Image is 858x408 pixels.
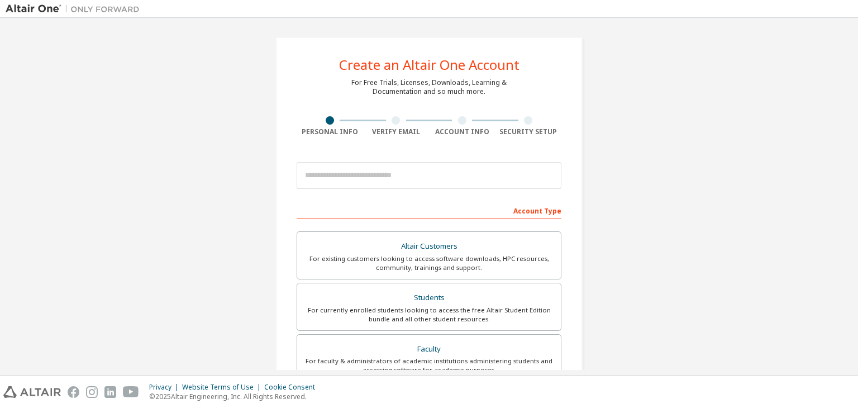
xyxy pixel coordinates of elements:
div: Create an Altair One Account [339,58,519,72]
img: altair_logo.svg [3,386,61,398]
div: Students [304,290,554,306]
div: Account Info [429,127,495,136]
img: instagram.svg [86,386,98,398]
p: © 2025 Altair Engineering, Inc. All Rights Reserved. [149,392,322,401]
div: Account Type [297,201,561,219]
div: Personal Info [297,127,363,136]
img: linkedin.svg [104,386,116,398]
div: Security Setup [495,127,562,136]
div: Faculty [304,341,554,357]
div: Verify Email [363,127,430,136]
div: For existing customers looking to access software downloads, HPC resources, community, trainings ... [304,254,554,272]
img: Altair One [6,3,145,15]
div: For Free Trials, Licenses, Downloads, Learning & Documentation and so much more. [351,78,507,96]
img: facebook.svg [68,386,79,398]
div: For currently enrolled students looking to access the free Altair Student Edition bundle and all ... [304,306,554,324]
div: Altair Customers [304,239,554,254]
img: youtube.svg [123,386,139,398]
div: Website Terms of Use [182,383,264,392]
div: For faculty & administrators of academic institutions administering students and accessing softwa... [304,357,554,374]
div: Privacy [149,383,182,392]
div: Cookie Consent [264,383,322,392]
